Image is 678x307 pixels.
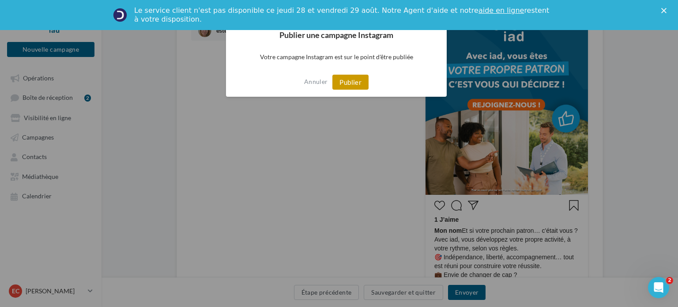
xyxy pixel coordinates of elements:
button: Publier [332,75,369,90]
div: Le service client n'est pas disponible ce jeudi 28 et vendredi 29 août. Notre Agent d'aide et not... [134,6,551,24]
div: Fermer [661,8,670,13]
span: 2 [666,277,673,284]
button: Annuler [304,75,328,89]
a: aide en ligne [478,6,524,15]
p: Votre campagne Instagram est sur le point d'être publiée [226,46,447,68]
iframe: Intercom live chat [648,277,669,298]
h2: Publier une campagne Instagram [226,24,447,46]
img: Profile image for Service-Client [113,8,127,22]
